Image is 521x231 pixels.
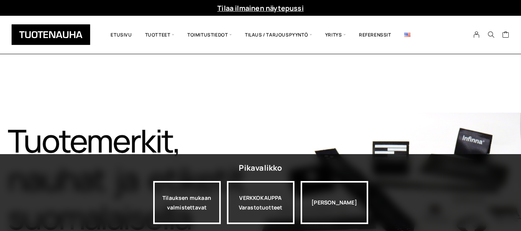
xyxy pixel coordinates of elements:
img: Tuotenauha Oy [12,24,90,45]
div: [PERSON_NAME] [301,181,368,224]
a: Referenssit [352,22,398,48]
a: Cart [502,31,509,40]
span: Yritys [319,22,352,48]
a: Etusivu [104,22,138,48]
div: Pikavalikko [239,161,282,175]
span: Tilaus / Tarjouspyyntö [238,22,319,48]
a: VERKKOKAUPPAVarastotuotteet [227,181,294,224]
a: Tilauksen mukaan valmistettavat [153,181,221,224]
div: VERKKOKAUPPA Varastotuotteet [227,181,294,224]
img: English [404,33,410,37]
button: Search [484,31,498,38]
span: Tuotteet [139,22,181,48]
a: Tilaa ilmainen näytepussi [217,3,304,13]
a: My Account [469,31,484,38]
span: Toimitustiedot [181,22,238,48]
